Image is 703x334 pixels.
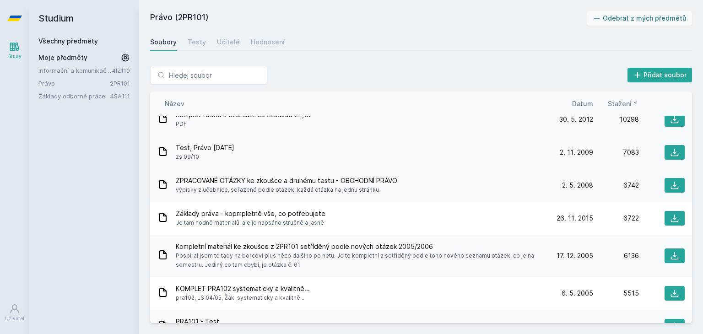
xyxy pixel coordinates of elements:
a: Základy odborné práce [38,92,110,101]
span: Základy práva - kopmpletně vše, co potřebujete [176,209,325,218]
a: Testy [188,33,206,51]
div: 6742 [593,181,639,190]
a: Právo [38,79,110,88]
div: Hodnocení [251,38,285,47]
button: Název [165,99,184,108]
span: 6. 5. 2005 [562,289,593,298]
a: Hodnocení [251,33,285,51]
span: Stažení [608,99,632,108]
div: 5515 [593,289,639,298]
h2: Právo (2PR101) [150,11,587,26]
div: 6136 [593,251,639,260]
span: Posbíral jsem to tady na borcovi plus něco dalšího po netu. Je to kompletní a setříděný podle toh... [176,251,544,269]
span: KOMPLET PRA102 systematicky a kvalitně... [176,284,310,293]
button: Stažení [608,99,639,108]
span: ZPRACOVANÉ OTÁZKY ke zkoušce a druhému testu - OBCHODNÍ PRÁVO [176,176,397,185]
span: Kompletní materiál ke zkoušce z 2PR101 setříděný podle nových otázek 2005/2006 [176,242,544,251]
a: Učitelé [217,33,240,51]
div: 6722 [593,214,639,223]
a: Study [2,37,27,65]
span: PDF [176,119,313,129]
span: 2. 11. 2009 [560,148,593,157]
a: 4IZ110 [112,67,130,74]
span: 13. 6. 2004 [559,322,593,331]
a: Soubory [150,33,177,51]
span: výpisky z učebnice, seřazené podle otázek, každá otázka na jednu stránku [176,185,397,194]
a: 4SA111 [110,92,130,100]
span: pra102, LS 04/05, Žák, systematicky a kvalitně... [176,293,310,302]
a: Informační a komunikační technologie [38,66,112,75]
div: Study [8,53,22,60]
span: 30. 5. 2012 [559,115,593,124]
span: 26. 11. 2015 [557,214,593,223]
span: Test, Právo [DATE] [176,143,234,152]
div: Soubory [150,38,177,47]
button: Odebrat z mých předmětů [587,11,692,26]
button: Datum [572,99,593,108]
span: 17. 12. 2005 [557,251,593,260]
span: zs 09/10 [176,152,234,162]
a: Všechny předměty [38,37,98,45]
div: Uživatel [5,315,24,322]
div: Testy [188,38,206,47]
span: PRA101 - Test [176,317,219,326]
span: Je tam hodně materialů, ale je napsáno stručně a jasně [176,218,325,227]
div: 10298 [593,115,639,124]
button: Přidat soubor [627,68,692,82]
div: 5251 [593,322,639,331]
span: 2. 5. 2008 [562,181,593,190]
div: 7083 [593,148,639,157]
a: Uživatel [2,299,27,327]
a: 2PR101 [110,80,130,87]
span: Moje předměty [38,53,87,62]
div: Učitelé [217,38,240,47]
input: Hledej soubor [150,66,267,84]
